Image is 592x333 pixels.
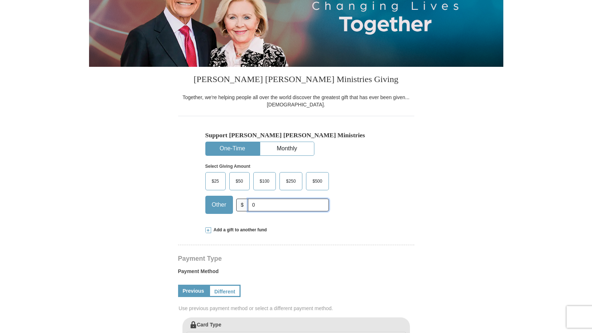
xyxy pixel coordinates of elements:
[205,131,387,139] h5: Support [PERSON_NAME] [PERSON_NAME] Ministries
[256,176,273,187] span: $100
[236,199,249,211] span: $
[206,142,259,155] button: One-Time
[178,94,414,108] div: Together, we're helping people all over the world discover the greatest gift that has ever been g...
[208,176,223,187] span: $25
[178,256,414,261] h4: Payment Type
[178,268,414,279] label: Payment Method
[232,176,247,187] span: $50
[178,285,209,297] a: Previous
[179,305,415,312] span: Use previous payment method or select a different payment method.
[309,176,326,187] span: $500
[178,67,414,94] h3: [PERSON_NAME] [PERSON_NAME] Ministries Giving
[211,227,267,233] span: Add a gift to another fund
[248,199,329,211] input: Other Amount
[205,164,250,169] strong: Select Giving Amount
[282,176,299,187] span: $250
[209,285,241,297] a: Different
[260,142,314,155] button: Monthly
[208,199,230,210] span: Other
